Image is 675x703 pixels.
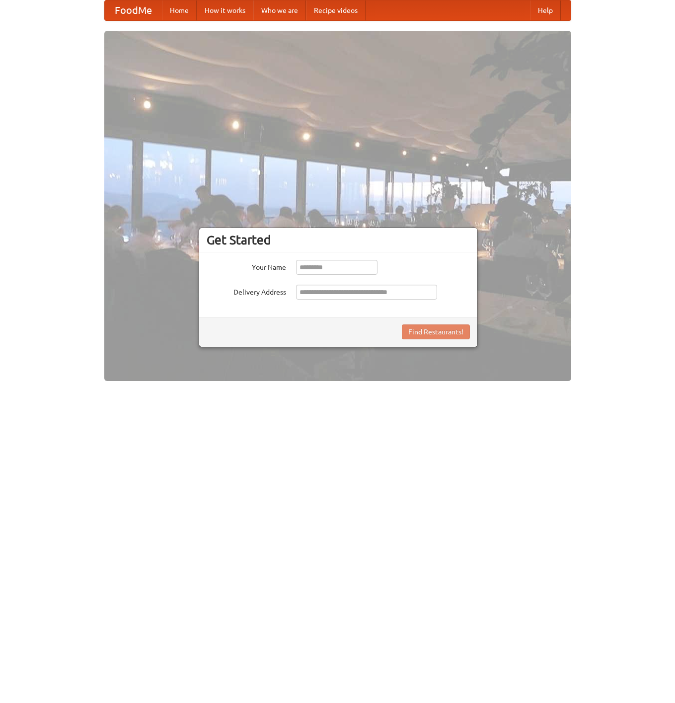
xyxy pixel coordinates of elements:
[530,0,561,20] a: Help
[197,0,253,20] a: How it works
[306,0,366,20] a: Recipe videos
[162,0,197,20] a: Home
[253,0,306,20] a: Who we are
[207,260,286,272] label: Your Name
[207,233,470,247] h3: Get Started
[207,285,286,297] label: Delivery Address
[402,324,470,339] button: Find Restaurants!
[105,0,162,20] a: FoodMe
